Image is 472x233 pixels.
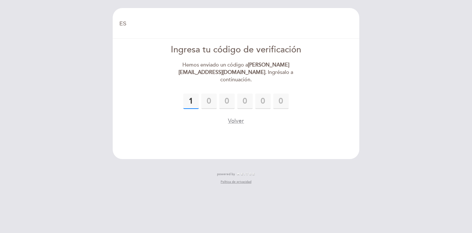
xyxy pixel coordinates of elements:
img: MEITRE [237,173,255,176]
a: powered by [217,172,255,176]
div: Hemos enviado un código a . Ingrésalo a continuación. [162,61,310,84]
a: Política de privacidad [221,180,251,184]
input: 0 [183,94,199,109]
div: Ingresa tu código de verificación [162,44,310,56]
input: 0 [237,94,253,109]
span: powered by [217,172,235,176]
input: 0 [255,94,271,109]
input: 0 [201,94,217,109]
input: 0 [219,94,235,109]
input: 0 [273,94,289,109]
strong: [PERSON_NAME][EMAIL_ADDRESS][DOMAIN_NAME] [179,62,289,76]
button: Volver [228,117,244,125]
